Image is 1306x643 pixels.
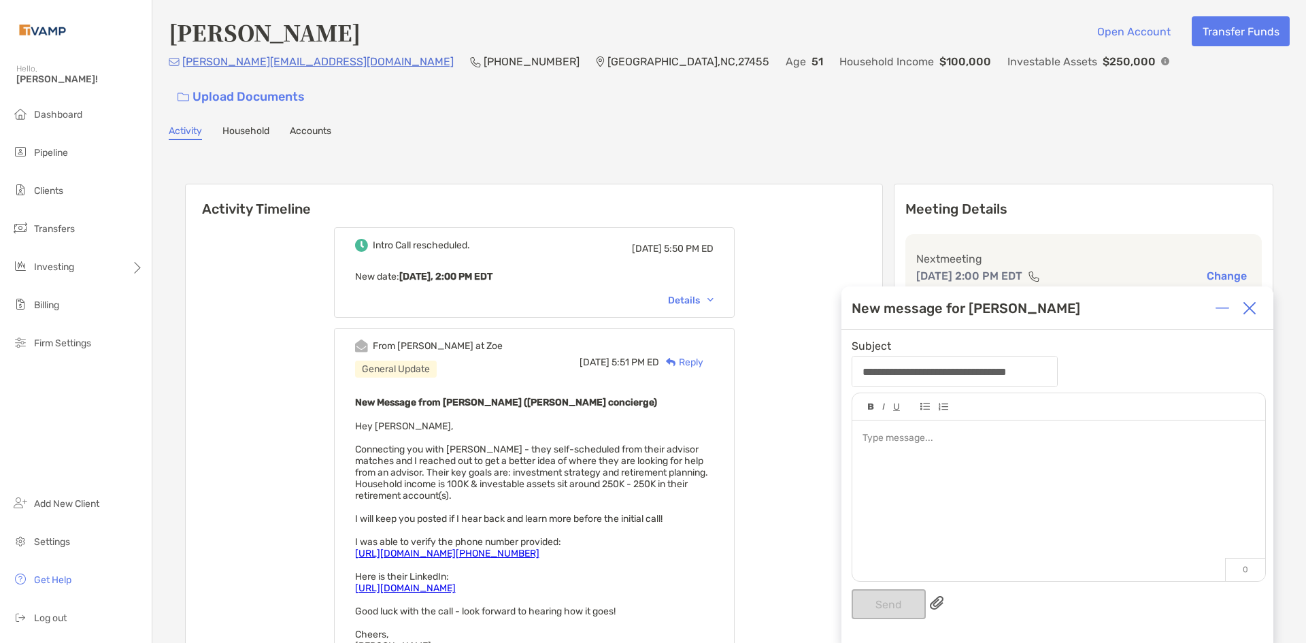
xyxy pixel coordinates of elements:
[34,185,63,197] span: Clients
[355,582,456,594] a: [URL][DOMAIN_NAME]
[596,56,605,67] img: Location Icon
[373,340,503,352] div: From [PERSON_NAME] at Zoe
[34,147,68,159] span: Pipeline
[632,243,662,254] span: [DATE]
[1103,53,1156,70] p: $250,000
[16,5,69,54] img: Zoe Logo
[178,93,189,102] img: button icon
[916,250,1251,267] p: Next meeting
[916,267,1022,284] p: [DATE] 2:00 PM EDT
[290,125,331,140] a: Accounts
[12,144,29,160] img: pipeline icon
[12,105,29,122] img: dashboard icon
[12,609,29,625] img: logout icon
[34,536,70,548] span: Settings
[355,548,539,559] a: [URL][DOMAIN_NAME][PHONE_NUMBER]
[182,53,454,70] p: [PERSON_NAME][EMAIL_ADDRESS][DOMAIN_NAME]
[659,355,703,369] div: Reply
[666,358,676,367] img: Reply icon
[939,53,991,70] p: $100,000
[373,240,470,251] div: Intro Call rescheduled.
[12,182,29,198] img: clients icon
[169,16,361,48] h4: [PERSON_NAME]
[355,397,657,408] b: New Message from [PERSON_NAME] ([PERSON_NAME] concierge)
[707,298,714,302] img: Chevron icon
[893,403,900,411] img: Editor control icon
[664,243,714,254] span: 5:50 PM ED
[186,184,882,217] h6: Activity Timeline
[868,403,874,410] img: Editor control icon
[470,56,481,67] img: Phone Icon
[786,53,806,70] p: Age
[355,340,368,352] img: Event icon
[1028,271,1040,282] img: communication type
[34,498,99,510] span: Add New Client
[12,296,29,312] img: billing icon
[16,73,144,85] span: [PERSON_NAME]!
[930,596,943,610] img: paperclip attachments
[1225,558,1265,581] p: 0
[1243,301,1256,315] img: Close
[12,495,29,511] img: add_new_client icon
[905,201,1262,218] p: Meeting Details
[169,82,314,112] a: Upload Documents
[222,125,269,140] a: Household
[12,533,29,549] img: settings icon
[484,53,580,70] p: [PHONE_NUMBER]
[1216,301,1229,315] img: Expand or collapse
[34,337,91,349] span: Firm Settings
[169,58,180,66] img: Email Icon
[169,125,202,140] a: Activity
[1203,269,1251,283] button: Change
[34,574,71,586] span: Get Help
[938,403,948,411] img: Editor control icon
[852,340,891,352] label: Subject
[355,361,437,378] div: General Update
[1086,16,1181,46] button: Open Account
[34,223,75,235] span: Transfers
[1007,53,1097,70] p: Investable Assets
[1161,57,1169,65] img: Info Icon
[607,53,769,70] p: [GEOGRAPHIC_DATA] , NC , 27455
[12,258,29,274] img: investing icon
[34,299,59,311] span: Billing
[839,53,934,70] p: Household Income
[920,403,930,410] img: Editor control icon
[852,300,1080,316] div: New message for [PERSON_NAME]
[34,109,82,120] span: Dashboard
[12,220,29,236] img: transfers icon
[668,295,714,306] div: Details
[34,612,67,624] span: Log out
[355,268,714,285] p: New date :
[811,53,823,70] p: 51
[355,239,368,252] img: Event icon
[612,357,659,368] span: 5:51 PM ED
[34,261,74,273] span: Investing
[12,334,29,350] img: firm-settings icon
[882,403,885,410] img: Editor control icon
[12,571,29,587] img: get-help icon
[580,357,609,368] span: [DATE]
[1192,16,1290,46] button: Transfer Funds
[399,271,492,282] b: [DATE], 2:00 PM EDT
